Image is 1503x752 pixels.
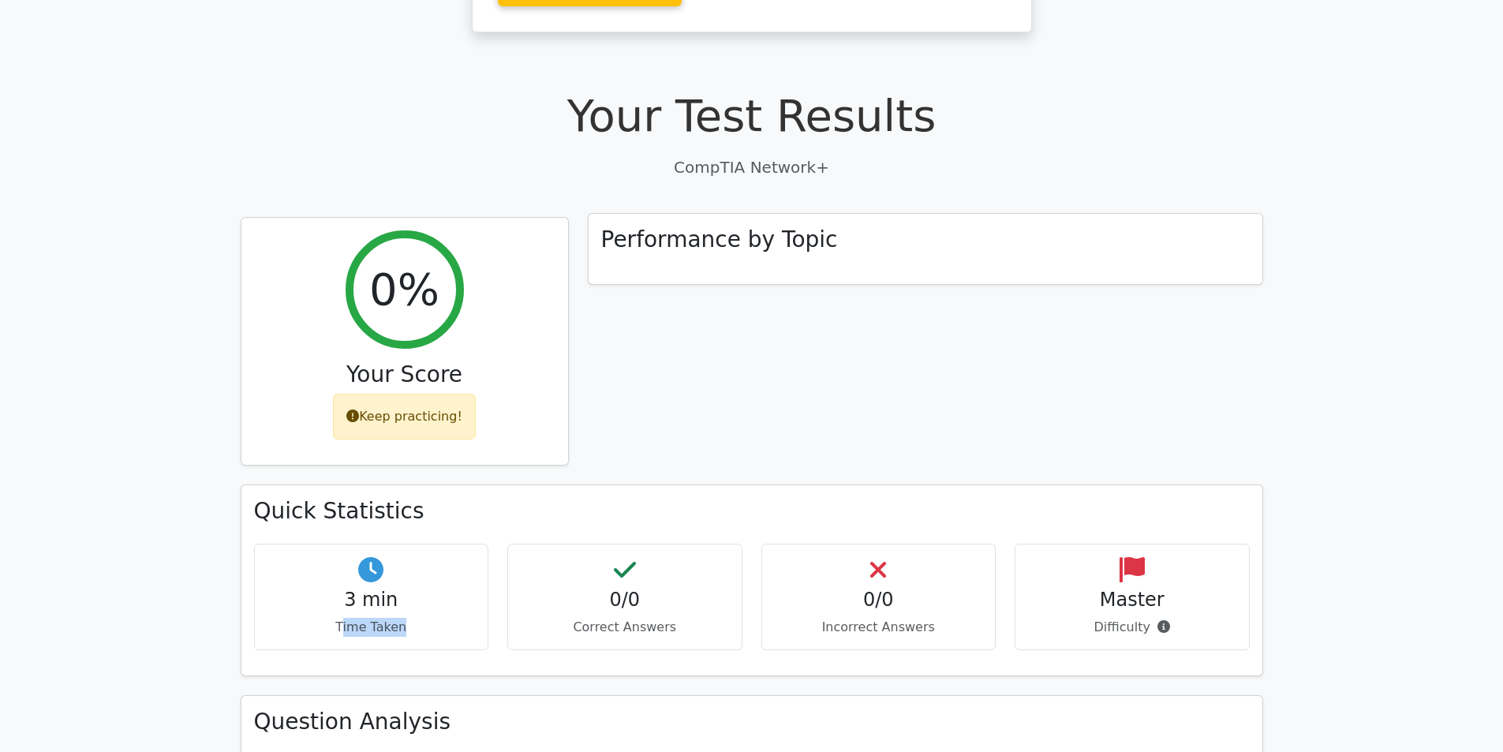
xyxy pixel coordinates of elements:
[241,155,1263,179] p: CompTIA Network+
[267,589,476,612] h4: 3 min
[333,394,476,440] div: Keep practicing!
[267,618,476,637] p: Time Taken
[521,618,729,637] p: Correct Answers
[254,709,1250,735] h3: Question Analysis
[1028,589,1236,612] h4: Master
[254,498,1250,525] h3: Quick Statistics
[775,618,983,637] p: Incorrect Answers
[775,589,983,612] h4: 0/0
[521,589,729,612] h4: 0/0
[369,263,439,316] h2: 0%
[1028,618,1236,637] p: Difficulty
[254,361,555,388] h3: Your Score
[601,226,838,253] h3: Performance by Topic
[241,89,1263,142] h1: Your Test Results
